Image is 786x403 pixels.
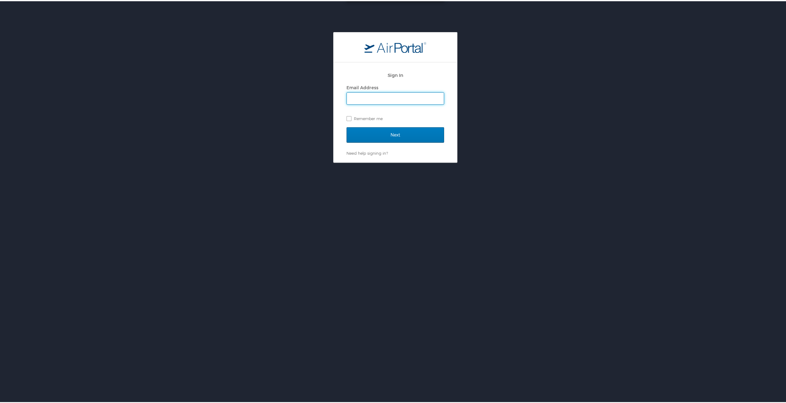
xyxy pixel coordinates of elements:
[347,113,444,122] label: Remember me
[364,40,426,52] img: logo
[347,70,444,78] h2: Sign In
[347,84,378,89] label: Email Address
[347,126,444,141] input: Next
[347,149,388,154] a: Need help signing in?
